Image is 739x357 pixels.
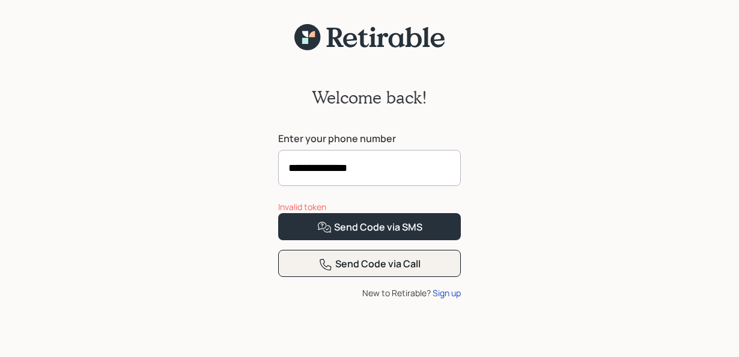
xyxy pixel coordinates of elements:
label: Enter your phone number [278,132,461,145]
div: Send Code via SMS [317,220,422,235]
div: Send Code via Call [318,257,421,272]
button: Send Code via SMS [278,213,461,240]
button: Send Code via Call [278,250,461,277]
div: New to Retirable? [278,287,461,299]
h2: Welcome back! [312,87,427,108]
div: Invalid token [278,200,461,213]
div: Sign up [433,287,461,299]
